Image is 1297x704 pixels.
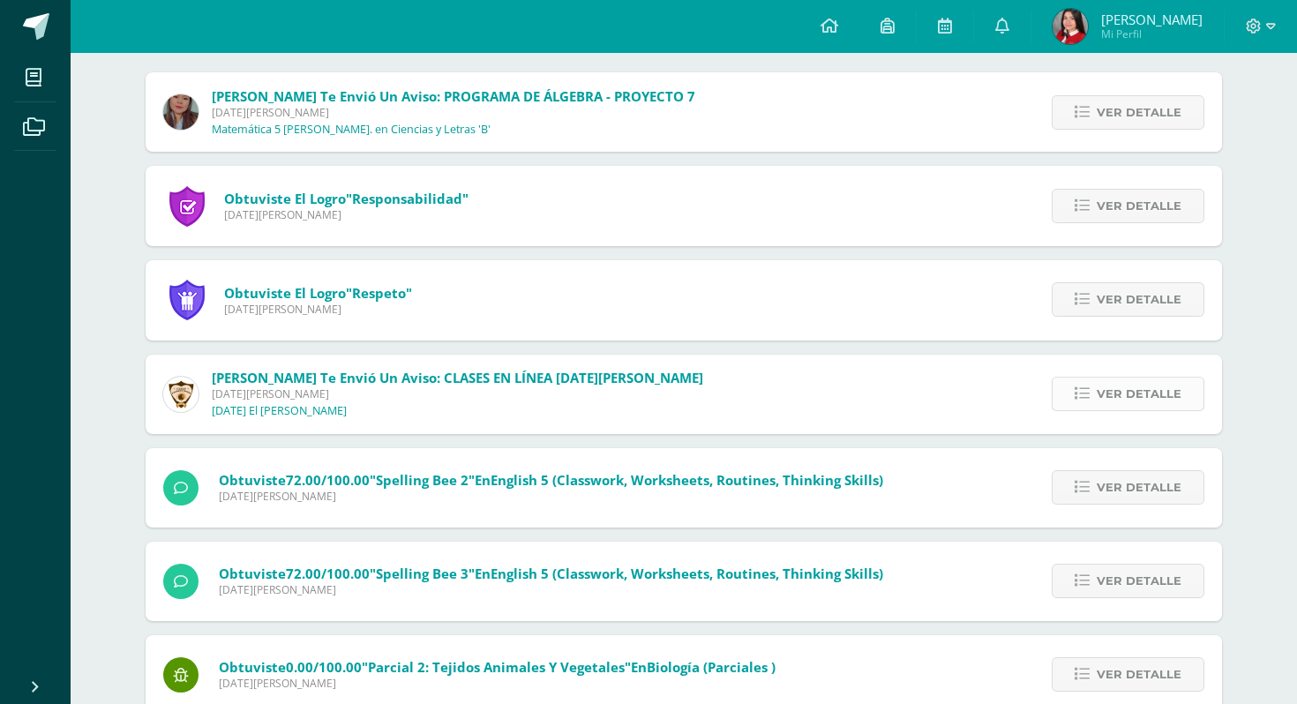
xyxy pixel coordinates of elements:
[286,565,370,582] span: 72.00/100.00
[1097,658,1181,691] span: Ver detalle
[219,582,883,597] span: [DATE][PERSON_NAME]
[224,302,412,317] span: [DATE][PERSON_NAME]
[224,284,412,302] span: Obtuviste el logro
[1097,283,1181,316] span: Ver detalle
[370,471,475,489] span: "Spelling Bee 2"
[212,105,695,120] span: [DATE][PERSON_NAME]
[286,471,370,489] span: 72.00/100.00
[224,190,469,207] span: Obtuviste el logro
[212,404,347,418] p: [DATE] El [PERSON_NAME]
[219,565,883,582] span: Obtuviste en
[1097,378,1181,410] span: Ver detalle
[163,377,199,412] img: a46afb417ae587891c704af89211ce97.png
[491,471,883,489] span: English 5 (Classwork, worksheets, routines, thinking skills)
[1097,471,1181,504] span: Ver detalle
[219,658,776,676] span: Obtuviste en
[647,658,776,676] span: Biología (Parciales )
[346,190,469,207] span: "Responsabilidad"
[1097,565,1181,597] span: Ver detalle
[1097,96,1181,129] span: Ver detalle
[219,676,776,691] span: [DATE][PERSON_NAME]
[1101,11,1203,28] span: [PERSON_NAME]
[219,471,883,489] span: Obtuviste en
[1097,190,1181,222] span: Ver detalle
[212,123,491,137] p: Matemática 5 [PERSON_NAME]. en Ciencias y Letras 'B'
[212,386,703,401] span: [DATE][PERSON_NAME]
[346,284,412,302] span: "Respeto"
[212,369,703,386] span: [PERSON_NAME] te envió un aviso: CLASES EN LÍNEA [DATE][PERSON_NAME]
[224,207,469,222] span: [DATE][PERSON_NAME]
[491,565,883,582] span: English 5 (Classwork, worksheets, routines, thinking skills)
[163,94,199,130] img: 56a73a1a4f15c79f6dbfa4a08ea075c8.png
[370,565,475,582] span: "Spelling Bee 3"
[219,489,883,504] span: [DATE][PERSON_NAME]
[1053,9,1088,44] img: 42d96c7741d2f04471877b2121bbfa91.png
[286,658,362,676] span: 0.00/100.00
[1101,26,1203,41] span: Mi Perfil
[362,658,631,676] span: "Parcial 2: Tejidos animales y vegetales"
[212,87,695,105] span: [PERSON_NAME] te envió un aviso: PROGRAMA DE ÁLGEBRA - PROYECTO 7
